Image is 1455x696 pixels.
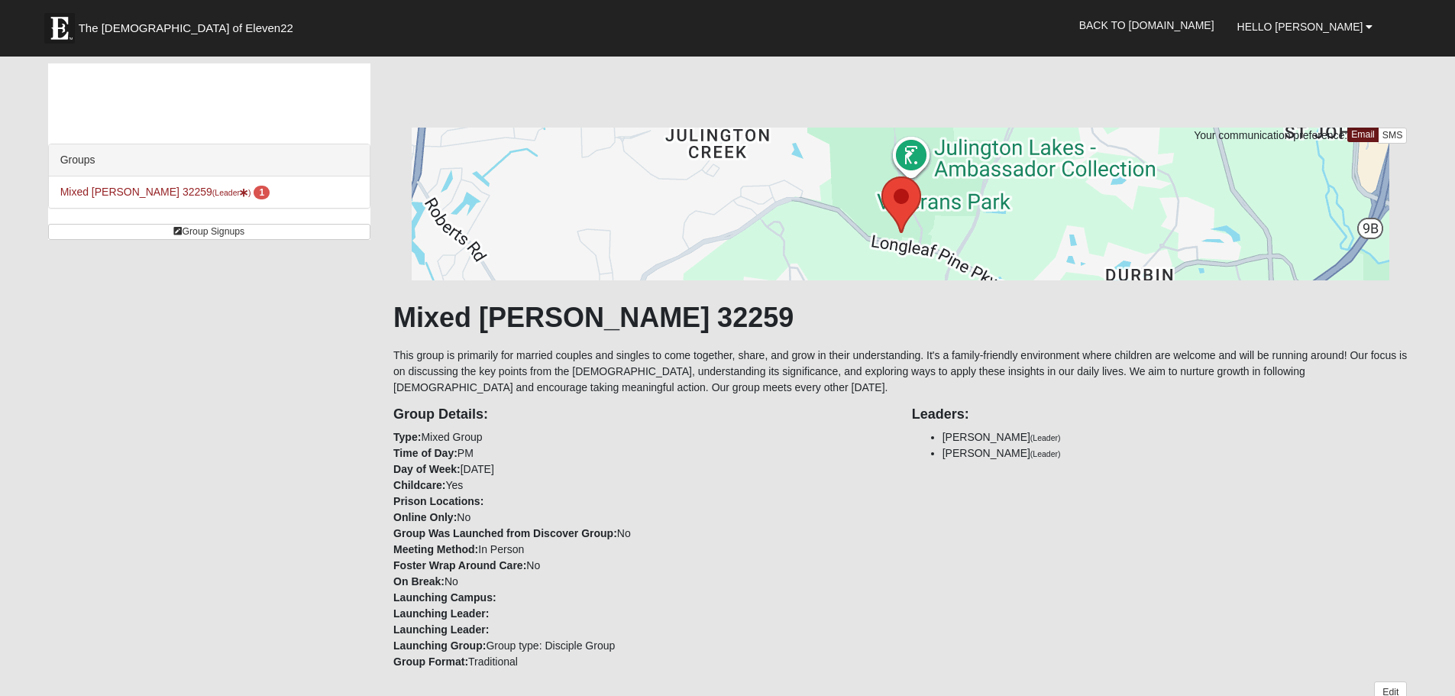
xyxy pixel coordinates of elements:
[1347,128,1379,142] a: Email
[393,639,486,652] strong: Launching Group:
[49,144,370,176] div: Groups
[44,13,75,44] img: Eleven22 logo
[943,445,1408,461] li: [PERSON_NAME]
[37,5,342,44] a: The [DEMOGRAPHIC_DATA] of Eleven22
[79,21,293,36] span: The [DEMOGRAPHIC_DATA] of Eleven22
[912,406,1408,423] h4: Leaders:
[393,591,496,604] strong: Launching Campus:
[393,447,458,459] strong: Time of Day:
[1068,6,1226,44] a: Back to [DOMAIN_NAME]
[393,607,489,620] strong: Launching Leader:
[393,431,421,443] strong: Type:
[1378,128,1408,144] a: SMS
[393,527,617,539] strong: Group Was Launched from Discover Group:
[393,479,445,491] strong: Childcare:
[393,656,468,668] strong: Group Format:
[393,511,457,523] strong: Online Only:
[60,186,270,198] a: Mixed [PERSON_NAME] 32259(Leader) 1
[393,301,1407,334] h1: Mixed [PERSON_NAME] 32259
[1194,129,1347,141] span: Your communication preference:
[382,396,900,670] div: Mixed Group PM [DATE] Yes No No In Person No No Group type: Disciple Group Traditional
[48,224,370,240] a: Group Signups
[393,575,445,588] strong: On Break:
[393,623,489,636] strong: Launching Leader:
[393,495,483,507] strong: Prison Locations:
[1237,21,1363,33] span: Hello [PERSON_NAME]
[254,186,270,199] span: number of pending members
[393,406,889,423] h4: Group Details:
[393,463,461,475] strong: Day of Week:
[393,559,526,571] strong: Foster Wrap Around Care:
[212,188,251,197] small: (Leader )
[393,543,478,555] strong: Meeting Method:
[1030,433,1061,442] small: (Leader)
[943,429,1408,445] li: [PERSON_NAME]
[1226,8,1385,46] a: Hello [PERSON_NAME]
[1030,449,1061,458] small: (Leader)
